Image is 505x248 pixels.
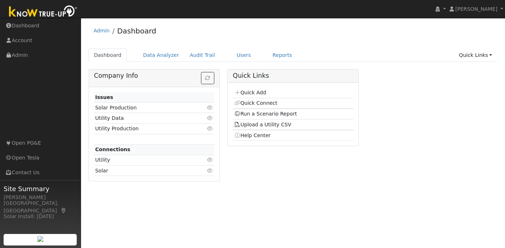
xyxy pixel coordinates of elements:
[61,208,67,213] a: Map
[455,6,497,12] span: [PERSON_NAME]
[94,72,214,80] h5: Company Info
[234,122,291,127] a: Upload a Utility CSV
[89,49,127,62] a: Dashboard
[95,94,113,100] strong: Issues
[5,4,81,20] img: Know True-Up
[234,132,271,138] a: Help Center
[95,146,130,152] strong: Connections
[4,213,77,220] div: Solar Install: [DATE]
[207,168,213,173] i: Click to view
[4,199,77,215] div: [GEOGRAPHIC_DATA], [GEOGRAPHIC_DATA]
[267,49,298,62] a: Reports
[231,49,256,62] a: Users
[94,166,195,176] td: Solar
[94,103,195,113] td: Solar Production
[184,49,220,62] a: Audit Trail
[94,28,110,33] a: Admin
[94,123,195,134] td: Utility Production
[207,105,213,110] i: Click to view
[37,236,43,242] img: retrieve
[117,27,156,35] a: Dashboard
[207,116,213,121] i: Click to view
[207,157,213,162] i: Click to view
[233,72,353,80] h5: Quick Links
[207,126,213,131] i: Click to view
[4,194,77,201] div: [PERSON_NAME]
[94,113,195,123] td: Utility Data
[4,184,77,194] span: Site Summary
[453,49,497,62] a: Quick Links
[234,90,266,95] a: Quick Add
[234,100,277,106] a: Quick Connect
[94,155,195,165] td: Utility
[138,49,184,62] a: Data Analyzer
[234,111,297,117] a: Run a Scenario Report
